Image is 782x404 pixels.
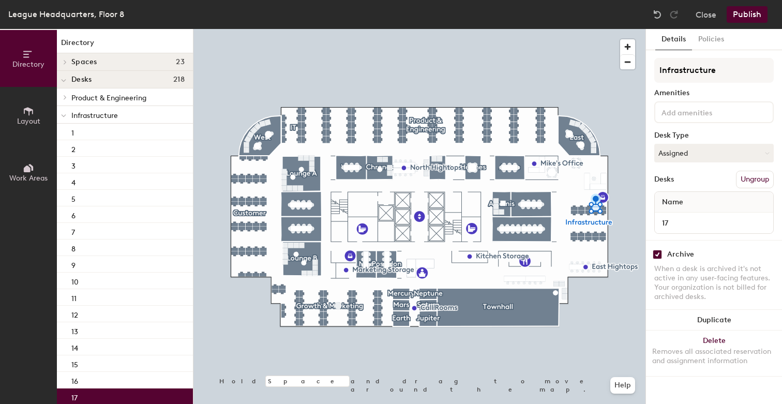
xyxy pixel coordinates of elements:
button: Ungroup [736,171,774,188]
p: 6 [71,208,76,220]
input: Add amenities [659,106,753,118]
div: League Headquarters, Floor 8 [8,8,124,21]
p: 17 [71,391,78,402]
p: 4 [71,175,76,187]
div: Desk Type [654,131,774,140]
p: 15 [71,357,78,369]
span: Desks [71,76,92,84]
p: 3 [71,159,76,171]
button: Details [655,29,692,50]
button: DeleteRemoves all associated reservation and assignment information [646,331,782,376]
h1: Directory [57,37,193,53]
span: Work Areas [9,174,48,183]
span: Infrastructure [71,111,118,120]
span: Layout [17,117,40,126]
span: 218 [173,76,185,84]
div: Archive [667,250,694,259]
p: 5 [71,192,76,204]
p: 11 [71,291,77,303]
p: 13 [71,324,78,336]
p: 12 [71,308,78,320]
span: 23 [176,58,185,66]
p: 14 [71,341,78,353]
button: Policies [692,29,730,50]
p: 16 [71,374,78,386]
button: Close [696,6,716,23]
img: Undo [652,9,663,20]
div: Removes all associated reservation and assignment information [652,347,776,366]
p: 1 [71,126,74,138]
span: Product & Engineering [71,94,146,102]
button: Help [610,377,635,394]
span: Directory [12,60,44,69]
span: Spaces [71,58,97,66]
p: 10 [71,275,79,287]
img: Redo [669,9,679,20]
p: 7 [71,225,75,237]
p: 9 [71,258,76,270]
span: Name [657,193,688,212]
p: 8 [71,242,76,253]
p: 2 [71,142,76,154]
div: When a desk is archived it's not active in any user-facing features. Your organization is not bil... [654,264,774,302]
button: Assigned [654,144,774,162]
div: Desks [654,175,674,184]
button: Publish [727,6,768,23]
button: Duplicate [646,310,782,331]
input: Unnamed desk [657,216,771,230]
div: Amenities [654,89,774,97]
